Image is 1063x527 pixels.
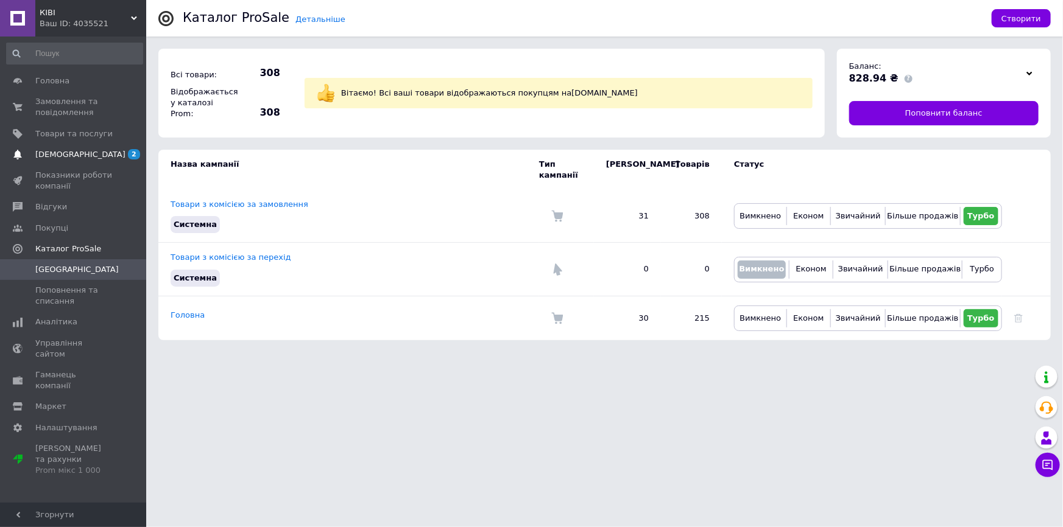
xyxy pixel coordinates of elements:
[722,150,1002,190] td: Статус
[35,149,125,160] span: [DEMOGRAPHIC_DATA]
[887,313,958,323] span: Більше продажів
[35,128,113,139] span: Товари та послуги
[738,309,783,327] button: Вимкнено
[793,211,824,220] span: Економ
[834,207,882,225] button: Звичайний
[35,422,97,433] span: Налаштування
[171,253,291,262] a: Товари з комісією за перехід
[849,61,881,71] span: Баланс:
[594,190,661,243] td: 31
[967,313,995,323] span: Турбо
[35,75,69,86] span: Головна
[35,369,113,391] span: Гаманець компанії
[551,210,563,222] img: Комісія за замовлення
[35,96,113,118] span: Замовлення та повідомлення
[35,338,113,360] span: Управління сайтом
[849,72,899,84] span: 828.94 ₴
[35,264,119,275] span: [GEOGRAPHIC_DATA]
[891,260,959,279] button: Більше продажів
[836,313,881,323] span: Звичайний
[967,211,995,220] span: Турбо
[1014,313,1023,323] a: Видалити
[539,150,594,190] td: Тип кампанії
[35,465,113,476] div: Prom мікс 1 000
[661,190,722,243] td: 308
[834,309,882,327] button: Звичайний
[1036,453,1060,477] button: Чат з покупцем
[970,264,994,273] span: Турбо
[35,285,113,307] span: Поповнення та списання
[551,263,563,276] img: Комісія за перехід
[793,260,830,279] button: Економ
[1001,14,1041,23] span: Створити
[295,15,345,24] a: Детальніше
[35,443,113,476] span: [PERSON_NAME] та рахунки
[338,85,803,102] div: Вітаємо! Всі ваші товари відображаються покупцям на [DOMAIN_NAME]
[35,201,67,212] span: Відгуки
[738,260,786,279] button: Вимкнено
[889,309,956,327] button: Більше продажів
[35,223,68,234] span: Покупці
[174,220,217,229] span: Системна
[594,150,661,190] td: [PERSON_NAME]
[594,296,661,340] td: 30
[183,12,289,24] div: Каталог ProSale
[740,211,781,220] span: Вимкнено
[793,313,824,323] span: Економ
[889,207,956,225] button: Більше продажів
[661,150,722,190] td: Товарів
[6,43,143,65] input: Пошук
[238,66,280,80] span: 308
[40,18,146,29] div: Ваш ID: 4035521
[836,260,885,279] button: Звичайний
[887,211,958,220] span: Більше продажів
[992,9,1051,27] button: Створити
[551,312,563,324] img: Комісія за замовлення
[889,264,961,273] span: Більше продажів
[905,108,983,119] span: Поповнити баланс
[594,243,661,296] td: 0
[128,149,140,159] span: 2
[238,106,280,119] span: 308
[661,243,722,296] td: 0
[838,264,883,273] span: Звичайний
[168,83,235,123] div: Відображається у каталозі Prom:
[40,7,131,18] span: КІВІ
[174,273,217,282] span: Системна
[661,296,722,340] td: 215
[168,66,235,83] div: Всі товари:
[966,260,998,279] button: Турбо
[740,313,781,323] span: Вимкнено
[158,150,539,190] td: Назва кампанії
[171,310,205,319] a: Головна
[317,84,335,102] img: :+1:
[964,309,998,327] button: Турбо
[836,211,881,220] span: Звичайний
[171,200,308,209] a: Товари з комісією за замовлення
[964,207,998,225] button: Турбо
[739,264,784,273] span: Вимкнено
[35,243,101,254] span: Каталог ProSale
[790,309,827,327] button: Економ
[849,101,1039,125] a: Поповнити баланс
[796,264,827,273] span: Економ
[790,207,827,225] button: Економ
[35,316,77,327] span: Аналітика
[738,207,783,225] button: Вимкнено
[35,170,113,192] span: Показники роботи компанії
[35,401,66,412] span: Маркет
